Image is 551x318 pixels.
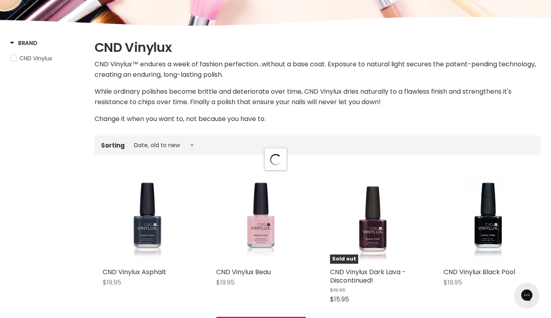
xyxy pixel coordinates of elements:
a: CND Vinylux Beau [216,174,305,264]
a: CND Vinylux [10,54,85,63]
img: CND Vinylux Beau [237,174,285,264]
a: CND Vinylux Asphalt [103,267,166,277]
a: CND Vinylux Asphalt [103,174,192,264]
iframe: Gorgias live chat messenger [511,280,543,310]
a: CND Vinylux Black Pool [444,267,515,277]
span: $19.95 [444,278,462,287]
a: CND Vinylux Dark Lava - Discontinued!Sold out [330,174,419,264]
h3: Brand [10,39,37,47]
a: CND Vinylux Dark Lava - Discontinued! [330,267,406,285]
span: CND Vinylux [19,54,52,62]
label: Sorting [101,142,125,149]
span: $19.95 [216,278,235,287]
h1: CND Vinylux [95,39,541,56]
img: CND Vinylux Black Pool [458,174,518,264]
p: CND Vinylux™ endures a week of fashion perfection...without a base coat. Exposure to natural ligh... [95,59,541,80]
p: While ordinary polishes become brittle and deteriorate over time, CND Vinylux dries naturally to ... [95,86,541,107]
img: CND Vinylux Dark Lava - Discontinued! [330,174,419,264]
span: $15.95 [330,295,349,304]
span: $19.95 [103,278,121,287]
img: CND Vinylux Asphalt [124,174,171,264]
p: Change it when you want to, not because you have to. [95,114,541,124]
span: $19.95 [330,286,346,294]
a: CND Vinylux Black Pool [444,174,533,264]
span: Sold out [330,254,358,264]
a: CND Vinylux Beau [216,267,271,277]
